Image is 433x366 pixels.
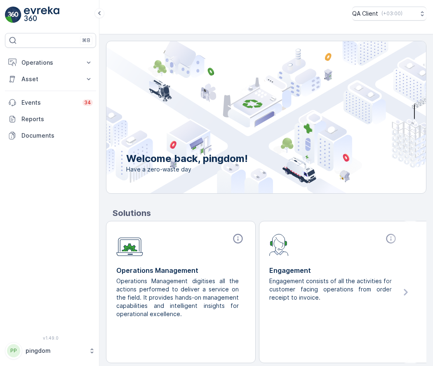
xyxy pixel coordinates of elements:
a: Documents [5,127,96,144]
p: ⌘B [82,37,90,44]
p: Welcome back, pingdom! [126,152,248,165]
p: Engagement [269,265,398,275]
p: Documents [21,131,93,140]
p: Solutions [113,207,426,219]
span: v 1.49.0 [5,335,96,340]
p: Operations [21,59,80,67]
p: ( +03:00 ) [381,10,402,17]
a: Reports [5,111,96,127]
button: QA Client(+03:00) [352,7,426,21]
p: QA Client [352,9,378,18]
p: Engagement consists of all the activities for customer facing operations from order receipt to in... [269,277,392,302]
p: Operations Management digitises all the actions performed to deliver a service on the field. It p... [116,277,239,318]
p: Events [21,99,78,107]
p: Reports [21,115,93,123]
span: Have a zero-waste day [126,165,248,174]
div: PP [7,344,20,357]
img: module-icon [269,233,289,256]
button: Operations [5,54,96,71]
button: Asset [5,71,96,87]
p: 34 [84,99,91,106]
p: Asset [21,75,80,83]
button: PPpingdom [5,342,96,359]
img: logo [5,7,21,23]
img: logo_light-DOdMpM7g.png [24,7,59,23]
p: Operations Management [116,265,245,275]
img: city illustration [69,41,426,193]
img: module-icon [116,233,143,256]
a: Events34 [5,94,96,111]
p: pingdom [26,347,85,355]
